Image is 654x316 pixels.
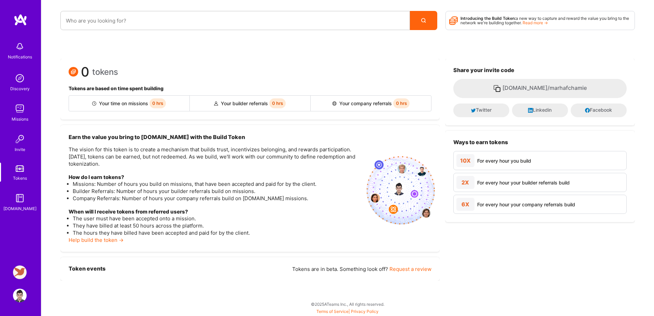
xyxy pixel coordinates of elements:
[73,180,361,188] li: Missions: Number of hours you build on missions, that have been accepted and paid for by the client.
[69,174,361,180] h4: How do I earn tokens?
[16,165,24,172] img: tokens
[73,195,361,202] li: Company Referrals: Number of hours your company referrals build on [DOMAIN_NAME] missions.
[471,108,476,113] i: icon Twitter
[393,98,410,108] span: 0 hrs
[528,108,533,113] i: icon LinkedInDark
[81,68,89,75] span: 0
[8,53,32,60] div: Notifications
[13,191,27,205] img: guide book
[453,67,627,73] h3: Share your invite code
[12,115,28,123] div: Missions
[13,132,27,146] img: Invite
[214,101,218,106] img: Builder referral icon
[69,209,361,215] h4: When will I receive tokens from referred users?
[13,102,27,115] img: teamwork
[493,84,501,93] i: icon Copy
[69,133,361,141] h3: Earn the value you bring to [DOMAIN_NAME] with the Build Token
[332,101,337,106] img: Company referral icon
[69,237,124,243] a: Help build the token →
[14,14,27,26] img: logo
[571,104,627,117] button: Facebook
[13,71,27,85] img: discovery
[11,265,28,279] a: Robynn AI: Full-Stack Engineer to Build Multi-Agent Marketing Platform
[392,182,406,195] img: profile
[3,205,37,212] div: [DOMAIN_NAME]
[316,309,349,314] a: Terms of Service
[449,14,458,27] i: icon Points
[73,229,361,236] li: The hours they have billed have been accepted and paid for by the client.
[523,20,548,25] a: Read more →
[456,154,474,167] div: 10X
[477,179,570,186] div: For every hour your builder referrals build
[10,85,30,92] div: Discovery
[456,176,474,189] div: 2X
[351,309,379,314] a: Privacy Policy
[73,215,361,222] li: The user must have been accepted onto a mission.
[585,108,590,113] i: icon Facebook
[316,309,379,314] span: |
[367,156,435,224] img: invite
[456,198,474,211] div: 6X
[453,104,509,117] button: Twitter
[73,222,361,229] li: They have billed at least 50 hours across the platform.
[69,86,431,92] h4: Tokens are based on time spent building
[13,265,27,279] img: Robynn AI: Full-Stack Engineer to Build Multi-Agent Marketing Platform
[73,188,361,195] li: Builder Referrals: Number of hours your builder referrals build on missions.
[190,96,311,111] div: Your builder referrals
[269,98,286,108] span: 0 hrs
[421,18,426,23] i: icon Search
[11,289,28,302] a: User Avatar
[69,67,78,77] img: Token icon
[292,266,388,272] span: Tokens are in beta. Something look off?
[512,104,568,117] button: Linkedin
[92,101,96,106] img: Builder icon
[69,146,361,167] p: The vision for this token is to create a mechanism that builds trust, incentivizes belonging, and...
[66,12,404,29] input: Who are you looking for?
[69,265,105,273] h3: Token events
[13,289,27,302] img: User Avatar
[460,16,629,25] span: a new way to capture and reward the value you bring to the network we're building together.
[453,139,627,146] h3: Ways to earn tokens
[15,146,25,153] div: Invite
[41,296,654,313] div: © 2025 ATeams Inc., All rights reserved.
[13,40,27,53] img: bell
[477,201,575,208] div: For every hour your company referrals build
[477,157,531,164] div: For every hour you build
[453,79,627,98] button: [DOMAIN_NAME]/marhafchamie
[69,96,190,111] div: Your time on missions
[150,98,166,108] span: 0 hrs
[311,96,431,111] div: Your company referrals
[460,16,516,21] strong: Introducing the Build Token:
[92,68,118,75] span: tokens
[13,175,27,182] div: Tokens
[389,266,431,272] a: Request a review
